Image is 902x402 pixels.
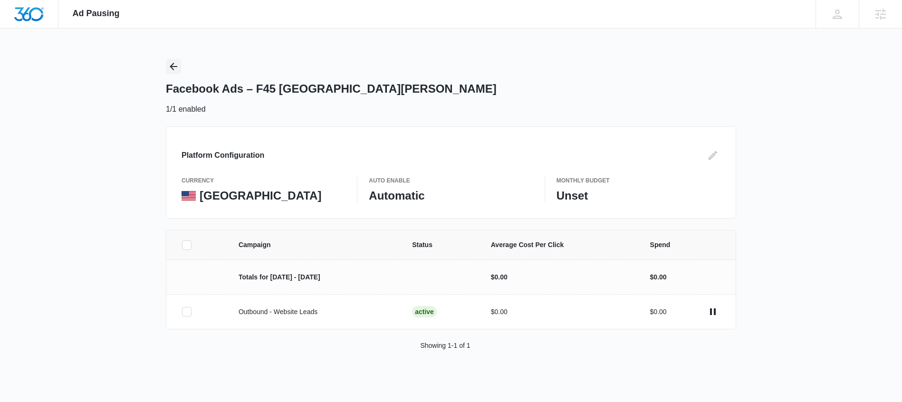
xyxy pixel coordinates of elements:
[650,307,667,317] p: $0.00
[200,189,321,203] p: [GEOGRAPHIC_DATA]
[166,59,181,74] button: Back
[705,148,720,163] button: Edit
[182,150,264,161] h3: Platform Configuration
[182,191,196,201] img: United States
[412,306,437,317] div: Active
[239,240,389,250] span: Campaign
[412,240,468,250] span: Status
[650,240,720,250] span: Spend
[557,189,720,203] p: Unset
[705,304,720,319] button: actions.pause
[73,9,120,19] span: Ad Pausing
[557,176,720,185] p: Monthly Budget
[166,82,497,96] h1: Facebook Ads – F45 [GEOGRAPHIC_DATA][PERSON_NAME]
[369,189,533,203] p: Automatic
[182,176,345,185] p: currency
[420,341,470,351] p: Showing 1-1 of 1
[239,272,389,282] p: Totals for [DATE] - [DATE]
[166,104,206,115] p: 1/1 enabled
[491,240,627,250] span: Average Cost Per Click
[650,272,667,282] p: $0.00
[491,272,627,282] p: $0.00
[239,307,389,317] p: Outbound - Website Leads
[369,176,533,185] p: Auto Enable
[491,307,627,317] p: $0.00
